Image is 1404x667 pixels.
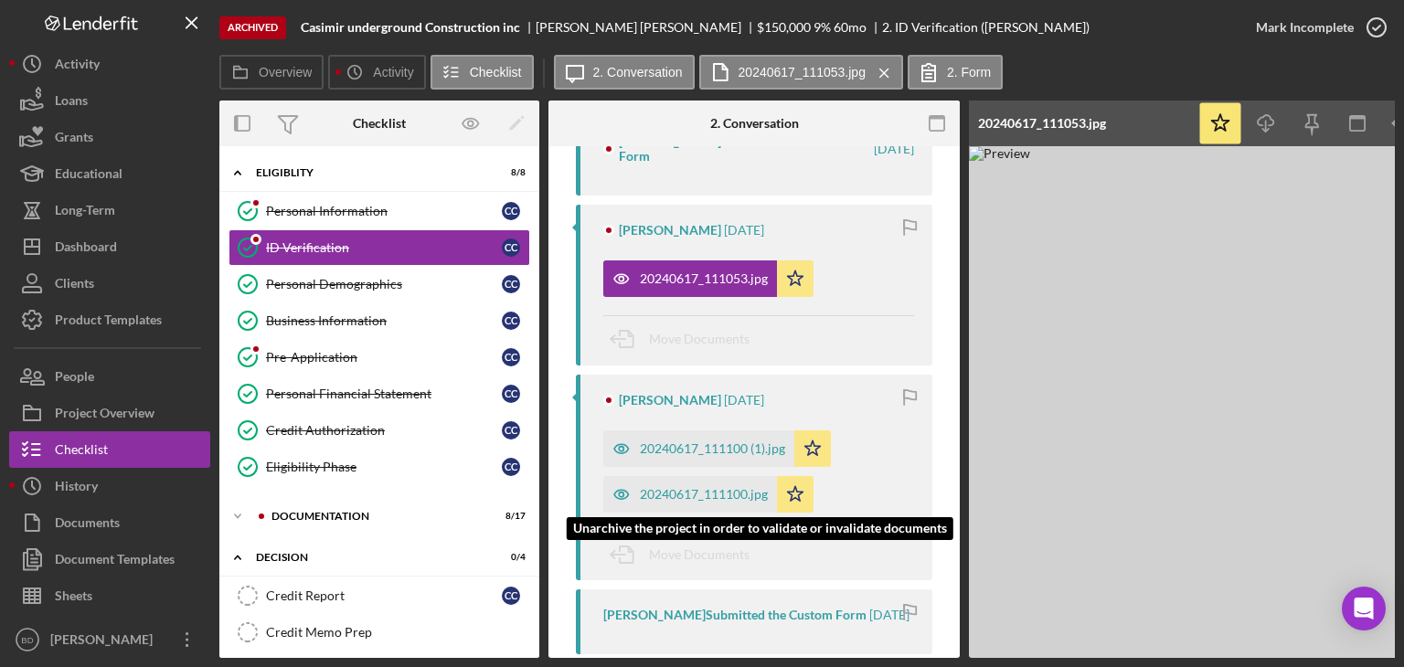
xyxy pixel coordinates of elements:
div: Product Templates [55,302,162,343]
button: BD[PERSON_NAME] [9,621,210,658]
label: Activity [373,65,413,79]
div: Mark Incomplete [1256,9,1354,46]
div: 20240617_111100 (1).jpg [640,441,785,456]
button: Educational [9,155,210,192]
button: Grants [9,119,210,155]
div: [PERSON_NAME] [619,393,721,408]
div: Grants [55,119,93,160]
button: Clients [9,265,210,302]
div: Decision [256,552,480,563]
button: 2. Form [908,55,1003,90]
div: 2. Conversation [710,116,799,131]
div: Checklist [353,116,406,131]
button: 20240617_111100 (1).jpg [603,430,831,467]
div: 20240617_111053.jpg [978,116,1106,131]
div: Loans [55,82,88,123]
button: Overview [219,55,324,90]
div: Archived [219,16,286,39]
div: C C [502,312,520,330]
button: Checklist [431,55,534,90]
div: C C [502,275,520,293]
button: 20240617_111053.jpg [603,260,814,297]
a: Credit AuthorizationCC [229,412,530,449]
div: Pre-Application [266,350,502,365]
label: Checklist [470,65,522,79]
a: Credit Memo Prep [229,614,530,651]
div: 2. ID Verification ([PERSON_NAME]) [882,20,1090,35]
div: Personal Information [266,204,502,218]
button: Move Documents [603,532,768,577]
time: 2024-06-17 15:15 [724,393,764,408]
time: 2024-06-18 20:15 [874,142,914,156]
button: Document Templates [9,541,210,577]
div: C C [502,421,520,439]
div: C C [502,238,520,257]
button: Activity [9,46,210,82]
div: Eligibility Phase [266,460,502,474]
button: 2. Conversation [554,55,695,90]
div: C C [502,348,520,366]
div: 8 / 8 [493,167,526,178]
button: History [9,468,210,504]
div: Documentation [271,511,480,522]
div: 20240617_111053.jpg [640,271,768,286]
button: Loans [9,82,210,119]
button: Checklist [9,431,210,468]
a: Pre-ApplicationCC [229,339,530,376]
span: Move Documents [649,331,750,346]
label: 20240617_111053.jpg [739,65,866,79]
button: 20240617_111100.jpg [603,476,814,513]
div: 9 % [814,20,831,35]
button: Long-Term [9,192,210,228]
div: Checklist [55,431,108,472]
div: Educational [55,155,122,196]
div: C C [502,587,520,605]
div: Open Intercom Messenger [1342,587,1386,630]
div: C C [502,385,520,403]
div: Clients [55,265,94,306]
div: 0 / 4 [493,552,526,563]
button: 20240617_111053.jpg [699,55,903,90]
div: [PERSON_NAME] Submitted the Custom Form [619,134,871,164]
a: ID VerificationCC [229,229,530,266]
div: [PERSON_NAME] Submitted the Custom Form [603,608,867,622]
label: 2. Form [947,65,991,79]
div: ID Verification [266,240,502,255]
div: Personal Financial Statement [266,386,502,401]
div: C C [502,458,520,476]
button: Project Overview [9,395,210,431]
a: Personal DemographicsCC [229,266,530,302]
div: Long-Term [55,192,115,233]
a: Eligibility PhaseCC [229,449,530,485]
a: Personal InformationCC [229,193,530,229]
button: People [9,358,210,395]
div: Dashboard [55,228,117,270]
a: Credit ReportCC [229,577,530,614]
div: Eligiblity [256,167,480,178]
div: [PERSON_NAME] [46,621,165,662]
button: Mark Incomplete [1238,9,1395,46]
time: 2024-06-17 15:18 [724,223,764,238]
div: [PERSON_NAME] [PERSON_NAME] [536,20,757,35]
div: Sheets [55,577,92,619]
div: C C [502,202,520,220]
button: Dashboard [9,228,210,265]
b: Casimir underground Construction inc [301,20,520,35]
button: Product Templates [9,302,210,338]
div: People [55,358,94,399]
a: Business InformationCC [229,302,530,339]
div: [PERSON_NAME] [619,223,721,238]
div: Credit Authorization [266,423,502,438]
label: Overview [259,65,312,79]
div: Activity [55,46,100,87]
